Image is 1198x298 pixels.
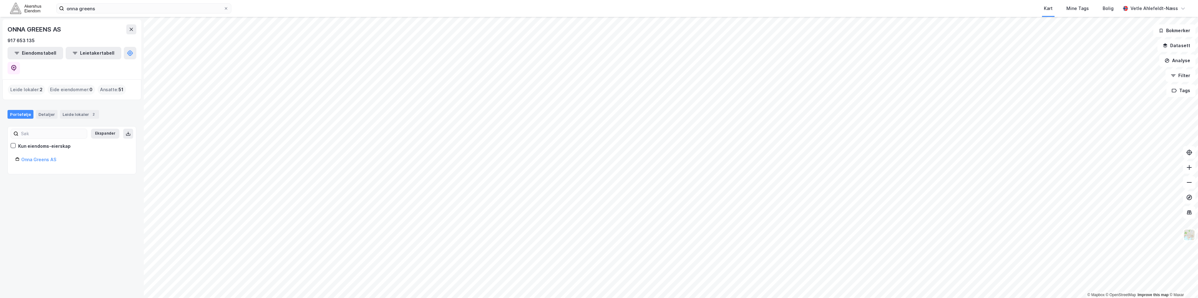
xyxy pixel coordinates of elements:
div: Mine Tags [1066,5,1089,12]
div: 917 653 135 [8,37,35,44]
span: 51 [118,86,123,93]
button: Analyse [1159,54,1195,67]
div: Eide eiendommer : [48,85,95,95]
div: ONNA GREENS AS [8,24,62,34]
button: Ekspander [91,129,119,139]
div: Kun eiendoms-eierskap [18,142,71,150]
a: OpenStreetMap [1106,293,1136,297]
div: 2 [90,111,97,117]
input: Søk på adresse, matrikkel, gårdeiere, leietakere eller personer [64,4,224,13]
a: Onna Greens AS [21,157,56,162]
a: Mapbox [1087,293,1105,297]
div: Kart [1044,5,1053,12]
div: Detaljer [36,110,58,119]
input: Søk [18,129,87,138]
a: Improve this map [1138,293,1169,297]
button: Tags [1166,84,1195,97]
div: Leide lokaler : [8,85,45,95]
button: Eiendomstabell [8,47,63,59]
div: Portefølje [8,110,33,119]
button: Bokmerker [1153,24,1195,37]
span: 2 [40,86,43,93]
button: Filter [1165,69,1195,82]
div: Bolig [1103,5,1114,12]
span: 0 [89,86,93,93]
button: Leietakertabell [66,47,121,59]
div: Leide lokaler [60,110,99,119]
iframe: Chat Widget [1167,268,1198,298]
img: Z [1183,229,1195,241]
button: Datasett [1157,39,1195,52]
img: akershus-eiendom-logo.9091f326c980b4bce74ccdd9f866810c.svg [10,3,41,14]
div: Vetle Ahlefeldt-Næss [1130,5,1178,12]
div: Kontrollprogram for chat [1167,268,1198,298]
div: Ansatte : [98,85,126,95]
